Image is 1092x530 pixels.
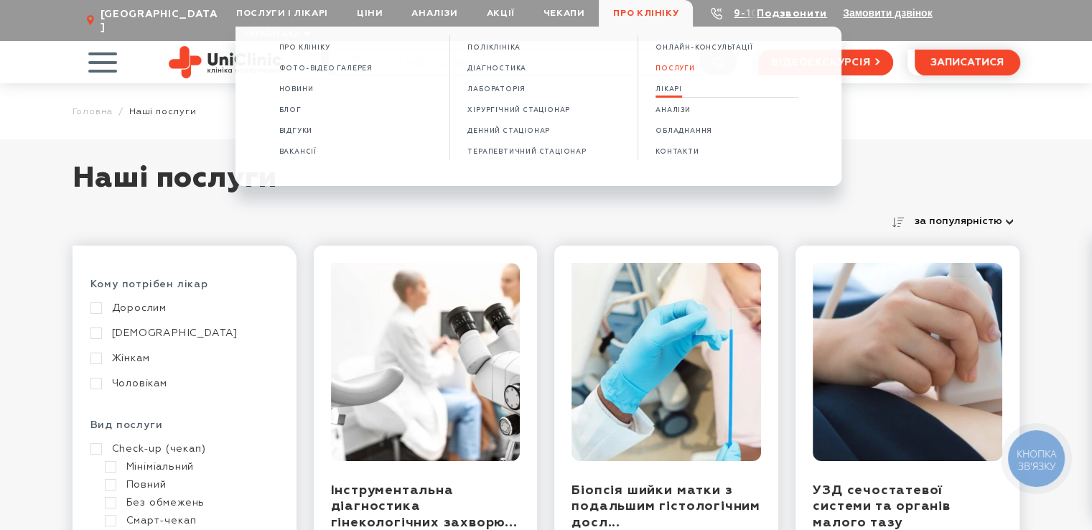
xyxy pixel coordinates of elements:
[655,125,712,137] a: ОБЛАДНАННЯ
[908,211,1020,231] button: за популярністю
[467,42,521,54] a: ПОЛІКЛІНІКА
[73,106,113,117] a: Головна
[915,50,1020,75] button: записатися
[655,85,682,93] span: ЛІКАРІ
[467,44,521,52] span: ПОЛІКЛІНІКА
[467,125,550,137] a: ДЕННИЙ СТАЦІОНАР
[843,7,932,19] button: Замовити дзвінок
[655,104,691,116] a: АНАЛІЗИ
[105,514,275,527] a: Смарт-чекап
[1017,447,1056,473] span: КНОПКА ЗВ'ЯЗКУ
[655,146,699,158] a: КОНТАКТИ
[279,104,301,116] a: Блог
[813,484,950,529] a: УЗД сечостатевої системи та органів малого тазу
[734,9,765,19] a: 9-103
[90,278,279,302] div: Кому потрібен лікар
[279,83,313,96] a: Новини
[279,125,312,137] a: Відгуки
[90,377,275,390] a: Чоловікам
[655,148,699,156] span: КОНТАКТИ
[105,496,275,509] a: Без обмежень
[279,85,313,93] span: Новини
[279,146,316,158] a: Вакансії
[129,106,197,117] span: Наші послуги
[655,44,752,52] span: ОНЛАЙН-КОНСУЛЬТАЦІЇ
[279,42,330,54] a: Про клініку
[467,106,570,114] span: ХІРУРГІЧНИЙ СТАЦІОНАР
[90,327,275,340] a: [DEMOGRAPHIC_DATA]
[105,460,275,473] a: Мініміальний
[90,442,275,455] a: Check-up (чекап)
[930,57,1004,68] span: записатися
[90,302,275,315] a: Дорослим
[467,83,526,96] a: ЛАБОРАТОРІЯ
[279,65,372,73] span: Фото-відео галерея
[279,127,312,135] span: Відгуки
[331,484,518,529] a: Інструментальна діагностика гінекологічних захворю...
[169,46,281,78] img: Uniclinic
[90,419,279,442] div: Вид послуги
[279,106,301,114] span: Блог
[105,478,275,491] a: Повний
[467,65,526,73] span: ДІАГНОСТИКА
[331,263,521,461] img: Інструментальна діагностика гінекологічних захворювань
[655,62,695,75] span: ПОСЛУГИ
[90,352,275,365] a: Жінкам
[655,83,682,96] a: ЛІКАРІ
[467,148,586,156] span: ТЕРАПЕВТИЧНИЙ СТАЦІОНАР
[467,104,570,116] a: ХІРУРГІЧНИЙ СТАЦІОНАР
[100,8,222,34] span: [GEOGRAPHIC_DATA]
[467,62,526,75] a: ДІАГНОСТИКА
[467,127,550,135] span: ДЕННИЙ СТАЦІОНАР
[279,44,330,52] span: Про клініку
[571,263,761,461] img: Біопсія шийки матки з подальшим гістологічним дослідженням
[813,263,1002,461] img: УЗД сечостатевої системи та органів малого тазу
[467,146,586,158] a: ТЕРАПЕВТИЧНИЙ СТАЦІОНАР
[655,106,691,114] span: АНАЛІЗИ
[757,9,827,19] a: Подзвонити
[467,85,526,93] span: ЛАБОРАТОРІЯ
[279,62,372,75] a: Фото-відео галерея
[655,42,752,54] a: ОНЛАЙН-КОНСУЛЬТАЦІЇ
[655,127,712,135] span: ОБЛАДНАННЯ
[73,161,1020,211] h1: Наші послуги
[279,148,316,156] span: Вакансії
[571,484,760,529] a: Біопсія шийки матки з подальшим гістологічним досл...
